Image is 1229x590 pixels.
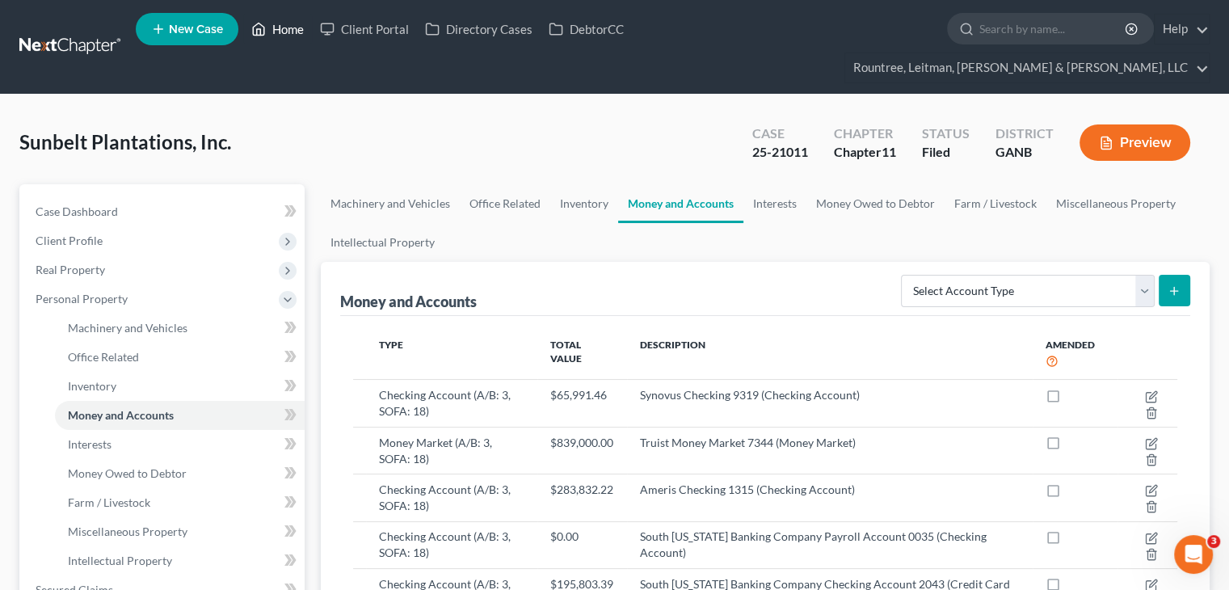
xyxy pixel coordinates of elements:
a: Money Owed to Debtor [55,459,305,488]
a: Intellectual Property [55,546,305,575]
a: Miscellaneous Property [55,517,305,546]
span: Truist Money Market 7344 (Money Market) [640,436,856,449]
a: Money and Accounts [55,401,305,430]
span: Client Profile [36,234,103,247]
span: Real Property [36,263,105,276]
span: $0.00 [550,529,579,543]
span: 3 [1207,535,1220,548]
span: New Case [169,23,223,36]
a: DebtorCC [541,15,632,44]
a: Farm / Livestock [55,488,305,517]
span: Description [640,339,705,351]
span: Case Dashboard [36,204,118,218]
a: Office Related [55,343,305,372]
a: Machinery and Vehicles [55,314,305,343]
div: Chapter [834,124,896,143]
div: Status [922,124,970,143]
span: Synovus Checking 9319 (Checking Account) [640,388,860,402]
a: Office Related [460,184,550,223]
div: Money and Accounts [340,292,477,311]
span: Type [379,339,403,351]
span: Intellectual Property [68,554,172,567]
span: 11 [882,144,896,159]
div: Case [752,124,808,143]
span: Office Related [68,350,139,364]
span: South [US_STATE] Banking Company Payroll Account 0035 (Checking Account) [640,529,987,559]
a: Help [1155,15,1209,44]
input: Search by name... [979,14,1127,44]
iframe: Intercom live chat [1174,535,1213,574]
div: District [995,124,1054,143]
a: Machinery and Vehicles [321,184,460,223]
span: Amended [1046,339,1095,351]
span: Sunbelt Plantations, Inc. [19,130,231,154]
button: Preview [1080,124,1190,161]
span: Inventory [68,379,116,393]
div: GANB [995,143,1054,162]
span: Ameris Checking 1315 (Checking Account) [640,483,855,496]
a: Money and Accounts [618,184,743,223]
a: Interests [743,184,806,223]
span: Total Value [550,339,582,365]
span: Checking Account (A/B: 3, SOFA: 18) [379,388,511,418]
div: 25-21011 [752,143,808,162]
span: $65,991.46 [550,388,607,402]
a: Intellectual Property [321,223,444,262]
a: Home [243,15,312,44]
span: Money and Accounts [68,408,174,422]
a: Miscellaneous Property [1046,184,1185,223]
a: Inventory [550,184,618,223]
span: Miscellaneous Property [68,525,187,538]
span: Checking Account (A/B: 3, SOFA: 18) [379,529,511,559]
div: Chapter [834,143,896,162]
a: Rountree, Leitman, [PERSON_NAME] & [PERSON_NAME], LLC [845,53,1209,82]
a: Inventory [55,372,305,401]
span: Checking Account (A/B: 3, SOFA: 18) [379,483,511,512]
a: Case Dashboard [23,197,305,226]
a: Client Portal [312,15,417,44]
span: Machinery and Vehicles [68,321,187,335]
span: Money Market (A/B: 3, SOFA: 18) [379,436,492,466]
span: Interests [68,437,112,451]
a: Directory Cases [417,15,541,44]
span: Money Owed to Debtor [68,466,187,480]
a: Interests [55,430,305,459]
span: $839,000.00 [550,436,613,449]
a: Money Owed to Debtor [806,184,945,223]
div: Filed [922,143,970,162]
span: Personal Property [36,292,128,306]
a: Farm / Livestock [945,184,1046,223]
span: $283,832.22 [550,483,613,496]
span: Farm / Livestock [68,495,150,509]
